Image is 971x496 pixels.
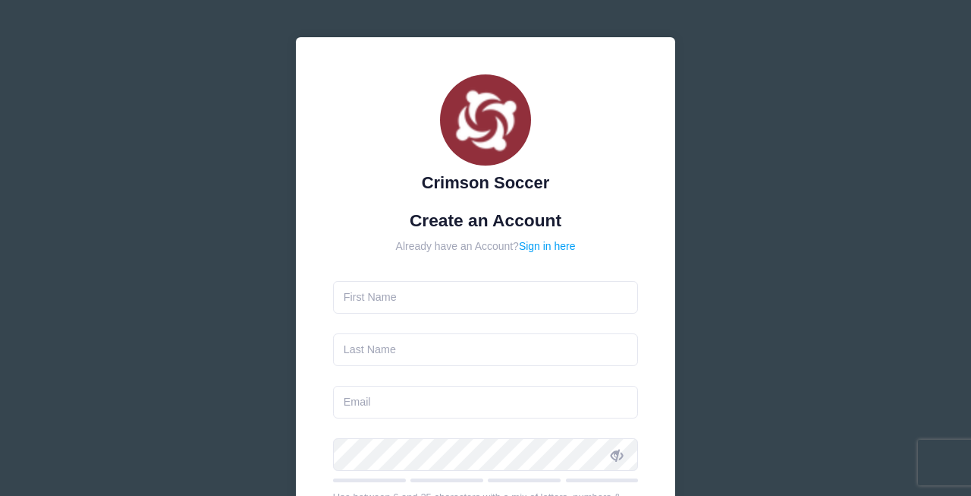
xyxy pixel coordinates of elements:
[333,239,639,254] div: Already have an Account?
[519,240,576,252] a: Sign in here
[333,333,639,366] input: Last Name
[333,210,639,231] h1: Create an Account
[333,281,639,314] input: First Name
[333,170,639,195] div: Crimson Soccer
[333,386,639,419] input: Email
[440,74,531,166] img: Crimson Soccer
